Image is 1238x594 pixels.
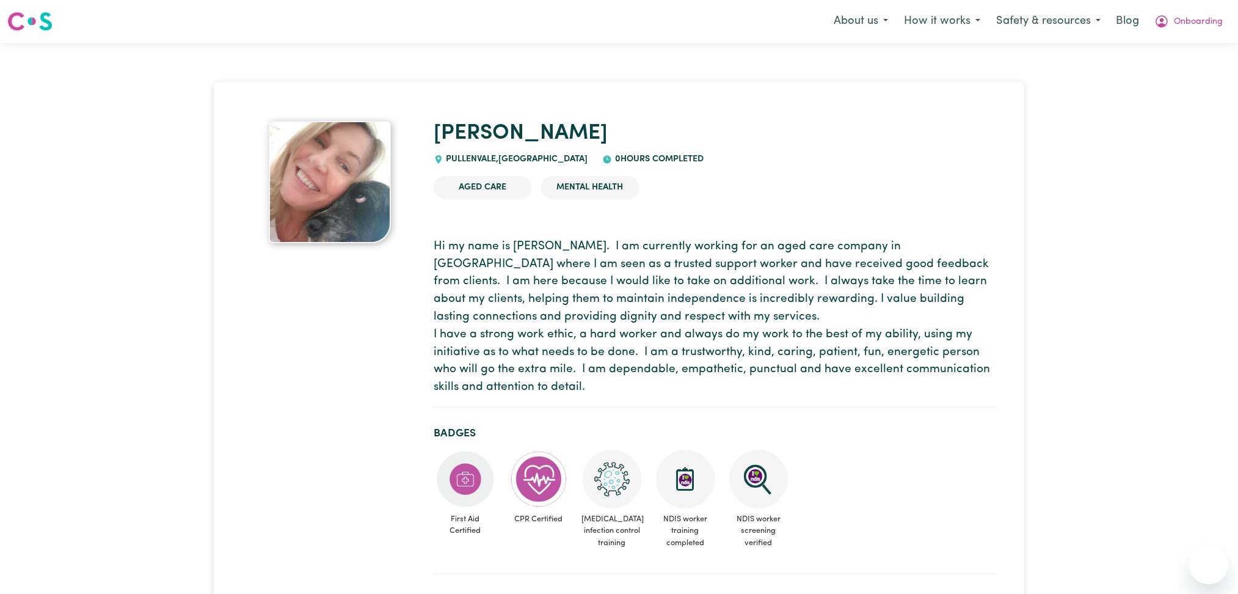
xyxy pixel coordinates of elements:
[654,508,717,554] span: NDIS worker training completed
[826,9,896,34] button: About us
[7,10,53,32] img: Careseekers logo
[656,450,715,508] img: CS Academy: Introduction to NDIS Worker Training course completed
[434,123,608,144] a: [PERSON_NAME]
[509,450,568,508] img: Care and support worker has completed CPR Certification
[612,155,704,164] span: 0 hours completed
[988,9,1109,34] button: Safety & resources
[1174,15,1223,29] span: Onboarding
[1189,545,1228,584] iframe: Button to launch messaging window
[541,176,639,199] li: Mental Health
[580,508,644,554] span: [MEDICAL_DATA] infection control training
[269,121,391,243] img: Tracey
[434,508,497,541] span: First Aid Certified
[436,450,495,508] img: Care and support worker has completed First Aid Certification
[727,508,790,554] span: NDIS worker screening verified
[583,450,641,508] img: CS Academy: COVID-19 Infection Control Training course completed
[1109,8,1146,35] a: Blog
[434,238,997,397] p: Hi my name is [PERSON_NAME]. I am currently working for an aged care company in [GEOGRAPHIC_DATA]...
[7,7,53,35] a: Careseekers logo
[507,508,570,530] span: CPR Certified
[241,121,419,243] a: Tracey's profile picture'
[729,450,788,508] img: NDIS Worker Screening Verified
[434,427,997,440] h2: Badges
[434,176,531,199] li: Aged Care
[443,155,588,164] span: PULLENVALE , [GEOGRAPHIC_DATA]
[1146,9,1231,34] button: My Account
[896,9,988,34] button: How it works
